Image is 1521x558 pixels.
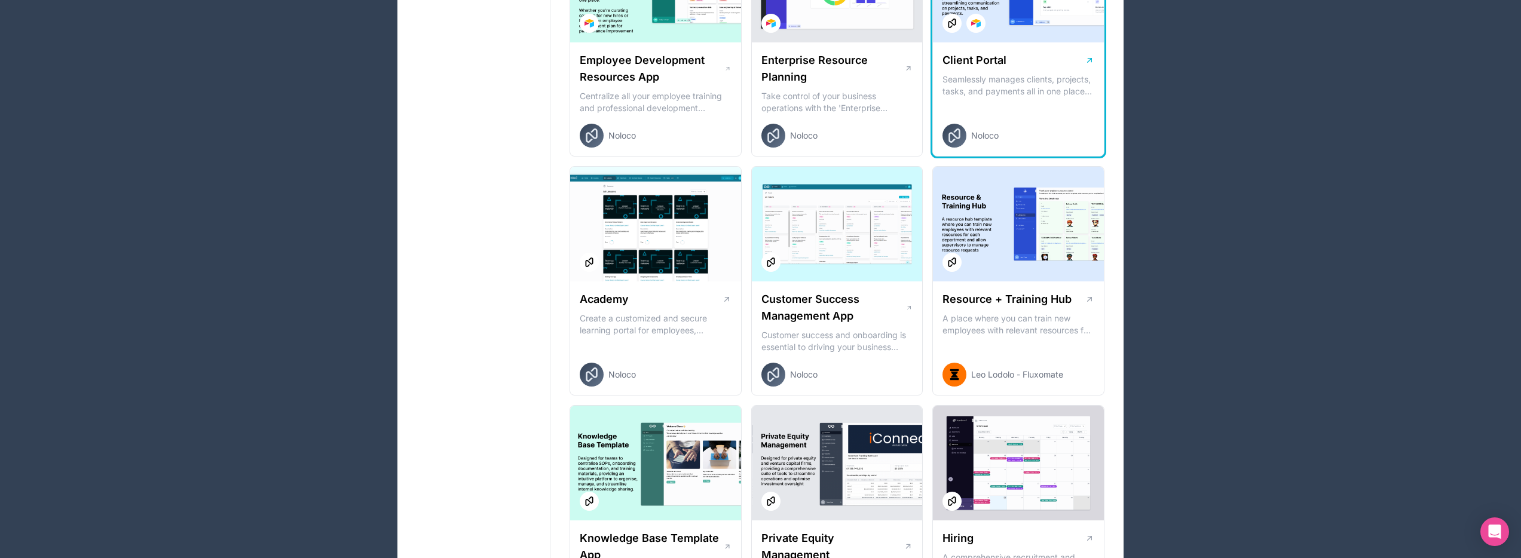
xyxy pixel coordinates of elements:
span: Leo Lodolo - Fluxomate [971,369,1063,381]
h1: Customer Success Management App [761,291,906,324]
h1: Academy [580,291,629,308]
p: Customer success and onboarding is essential to driving your business forward and ensuring retent... [761,329,913,353]
img: Airtable Logo [584,19,594,28]
p: A place where you can train new employees with relevant resources for each department and allow s... [942,312,1094,336]
h1: Resource + Training Hub [942,291,1072,308]
p: Centralize all your employee training and professional development resources in one place. Whethe... [580,90,732,114]
span: Noloco [971,130,999,142]
span: Noloco [608,369,636,381]
p: Seamlessly manages clients, projects, tasks, and payments all in one place An interactive platfor... [942,73,1094,97]
h1: Enterprise Resource Planning [761,52,904,85]
h1: Hiring [942,530,974,547]
span: Noloco [790,130,818,142]
span: Noloco [608,130,636,142]
img: Airtable Logo [971,19,981,28]
h1: Client Portal [942,52,1006,69]
span: Noloco [790,369,818,381]
h1: Employee Development Resources App [580,52,724,85]
p: Create a customized and secure learning portal for employees, customers or partners. Organize les... [580,312,732,336]
img: Airtable Logo [766,19,776,28]
p: Take control of your business operations with the 'Enterprise Resource Planning' template. This c... [761,90,913,114]
div: Open Intercom Messenger [1480,517,1509,546]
